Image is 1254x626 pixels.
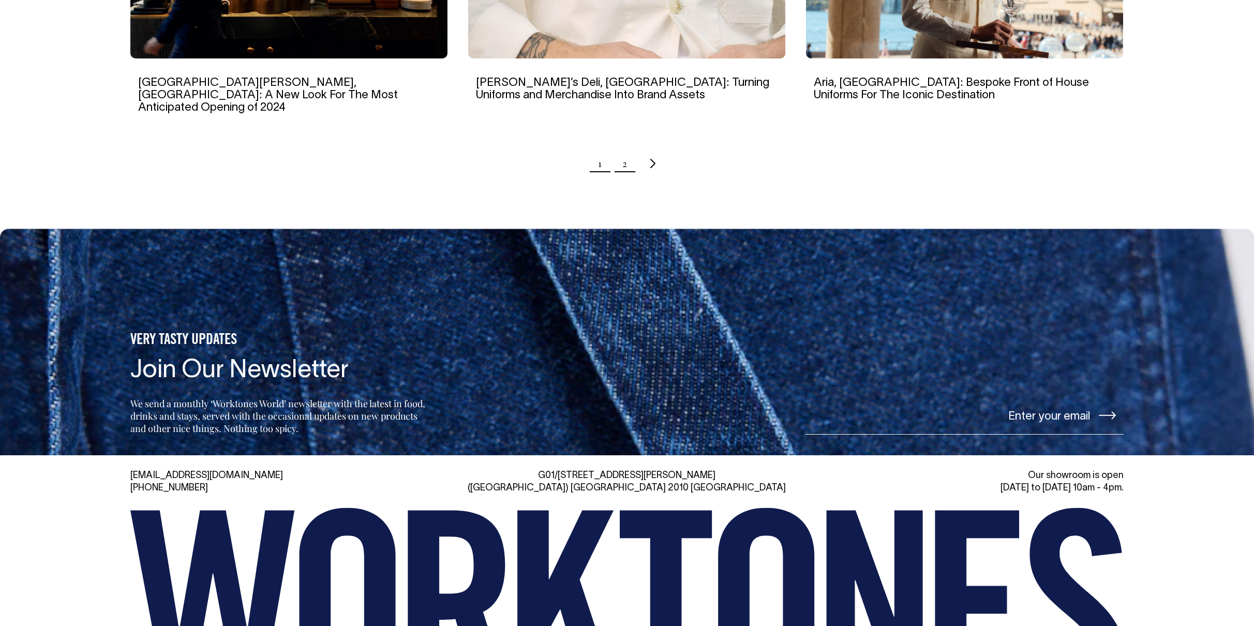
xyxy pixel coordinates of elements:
a: [GEOGRAPHIC_DATA][PERSON_NAME], [GEOGRAPHIC_DATA]: A New Look For The Most Anticipated Opening of... [138,78,398,113]
h4: Join Our Newsletter [130,357,428,385]
input: Enter your email [805,396,1124,435]
nav: Pagination [130,151,1124,176]
a: [PHONE_NUMBER] [130,484,208,493]
a: Page 2 [622,151,627,176]
a: [PERSON_NAME]’s Deli, [GEOGRAPHIC_DATA]: Turning Uniforms and Merchandise Into Brand Assets [476,78,769,100]
p: We send a monthly ‘Worktones World’ newsletter with the latest in food, drinks and stays, served ... [130,397,428,435]
a: Aria, [GEOGRAPHIC_DATA]: Bespoke Front of House Uniforms For The Iconic Destination [814,78,1089,100]
span: Page 1 [598,151,602,176]
a: Next page [648,151,656,176]
a: [EMAIL_ADDRESS][DOMAIN_NAME] [130,471,283,480]
div: Our showroom is open [DATE] to [DATE] 10am - 4pm. [803,470,1124,495]
h5: VERY TASTY UPDATES [130,332,428,349]
div: G01/[STREET_ADDRESS][PERSON_NAME] ([GEOGRAPHIC_DATA]) [GEOGRAPHIC_DATA] 2010 [GEOGRAPHIC_DATA] [467,470,787,495]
